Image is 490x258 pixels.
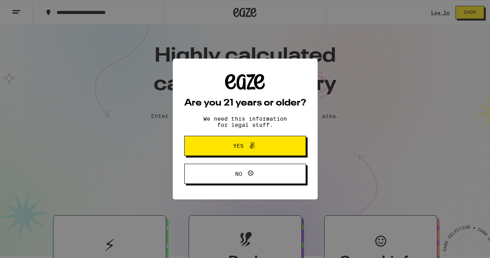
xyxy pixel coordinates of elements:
[184,136,306,156] button: Yes
[184,99,306,108] h2: Are you 21 years or older?
[235,171,242,177] span: No
[184,164,306,184] button: No
[233,143,244,149] span: Yes
[197,116,294,128] p: We need this information for legal stuff.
